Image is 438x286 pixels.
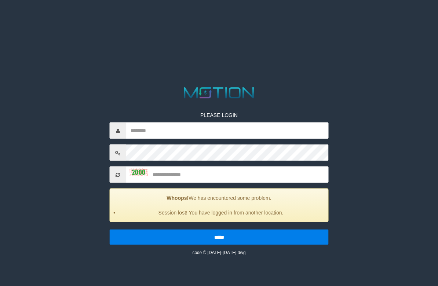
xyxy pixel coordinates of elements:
[192,250,245,255] small: code © [DATE]-[DATE] dwg
[119,209,323,216] li: Session lost! You have logged in from another location.
[130,169,148,176] img: captcha
[167,195,189,201] strong: Whoops!
[110,111,329,119] p: PLEASE LOGIN
[181,85,258,100] img: MOTION_logo.png
[110,188,329,222] div: We has encountered some problem.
